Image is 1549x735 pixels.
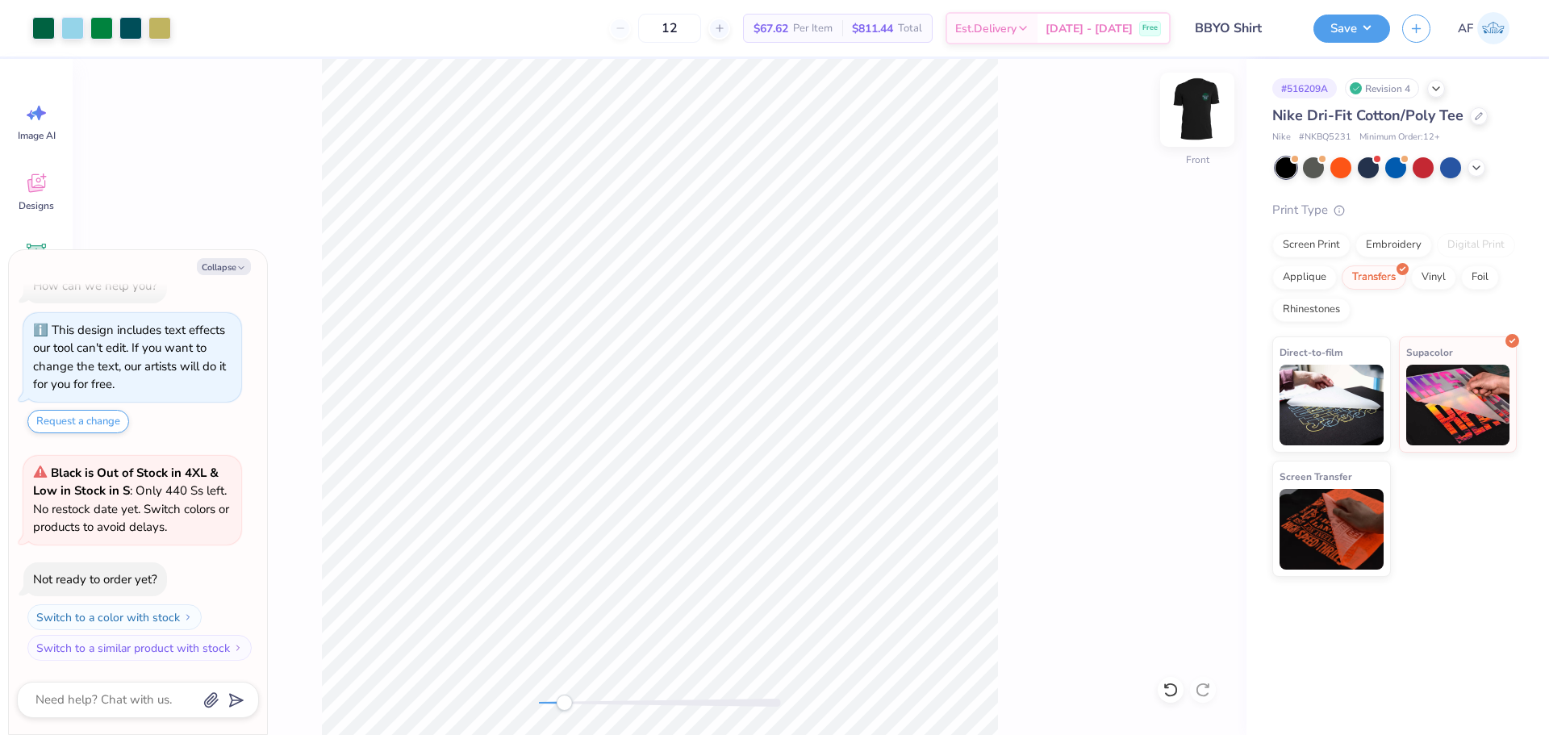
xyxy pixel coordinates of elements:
[1280,365,1384,445] img: Direct-to-film
[1272,298,1351,322] div: Rhinestones
[1411,265,1456,290] div: Vinyl
[1272,201,1517,219] div: Print Type
[1046,20,1133,37] span: [DATE] - [DATE]
[1451,12,1517,44] a: AF
[754,20,788,37] span: $67.62
[955,20,1017,37] span: Est. Delivery
[33,571,157,587] div: Not ready to order yet?
[638,14,701,43] input: – –
[27,604,202,630] button: Switch to a color with stock
[898,20,922,37] span: Total
[1183,12,1301,44] input: Untitled Design
[1280,344,1343,361] span: Direct-to-film
[19,199,54,212] span: Designs
[1406,344,1453,361] span: Supacolor
[1345,78,1419,98] div: Revision 4
[1186,152,1209,167] div: Front
[1142,23,1158,34] span: Free
[233,643,243,653] img: Switch to a similar product with stock
[1272,78,1337,98] div: # 516209A
[18,129,56,142] span: Image AI
[852,20,893,37] span: $811.44
[1272,233,1351,257] div: Screen Print
[793,20,833,37] span: Per Item
[1272,106,1463,125] span: Nike Dri-Fit Cotton/Poly Tee
[33,465,219,499] strong: Black is Out of Stock in 4XL & Low in Stock in S
[1313,15,1390,43] button: Save
[27,635,252,661] button: Switch to a similar product with stock
[1406,365,1510,445] img: Supacolor
[1272,131,1291,144] span: Nike
[183,612,193,622] img: Switch to a color with stock
[1437,233,1515,257] div: Digital Print
[1165,77,1230,142] img: Front
[1280,468,1352,485] span: Screen Transfer
[33,278,157,294] div: How can we help you?
[1280,489,1384,570] img: Screen Transfer
[1461,265,1499,290] div: Foil
[1458,19,1473,38] span: AF
[27,410,129,433] button: Request a change
[1299,131,1351,144] span: # NKBQ5231
[556,695,572,711] div: Accessibility label
[1272,265,1337,290] div: Applique
[33,465,229,536] span: : Only 440 Ss left. No restock date yet. Switch colors or products to avoid delays.
[33,322,226,393] div: This design includes text effects our tool can't edit. If you want to change the text, our artist...
[1477,12,1509,44] img: Ana Francesca Bustamante
[1355,233,1432,257] div: Embroidery
[1359,131,1440,144] span: Minimum Order: 12 +
[1342,265,1406,290] div: Transfers
[197,258,251,275] button: Collapse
